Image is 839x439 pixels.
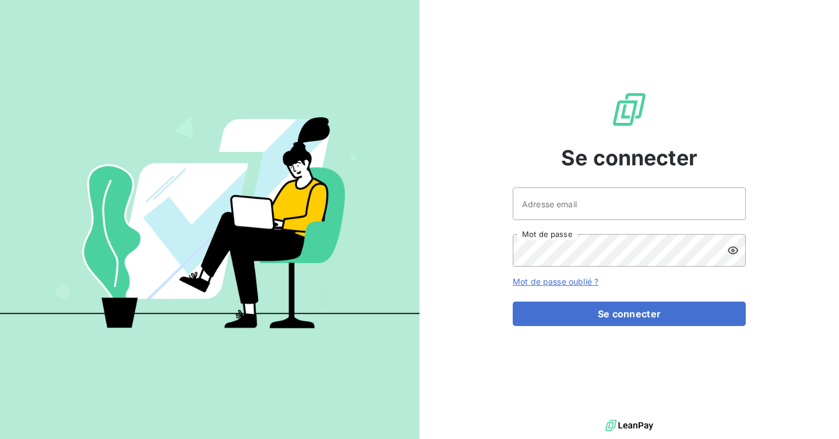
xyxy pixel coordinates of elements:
input: placeholder [513,187,746,220]
img: logo [605,417,653,434]
a: Mot de passe oublié ? [513,277,598,286]
span: Se connecter [561,142,697,174]
button: Se connecter [513,302,746,326]
img: Logo LeanPay [611,91,648,128]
